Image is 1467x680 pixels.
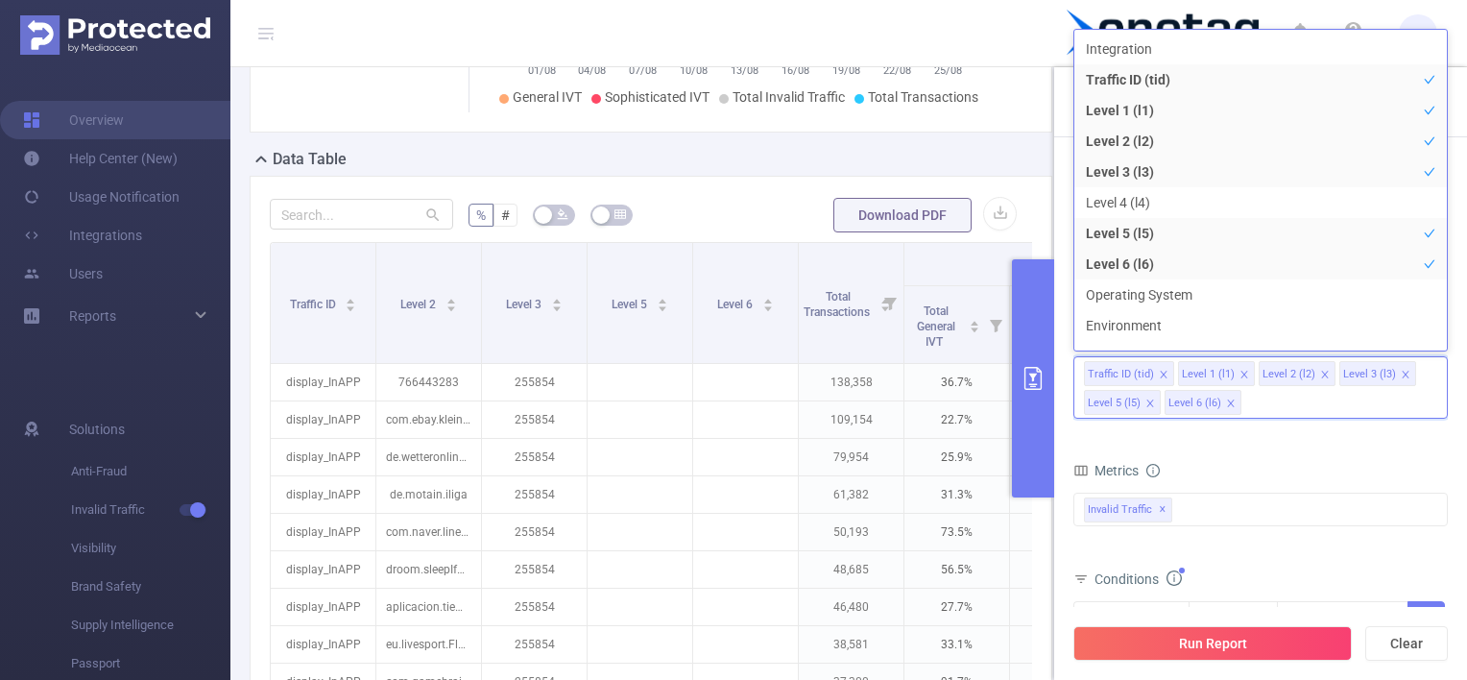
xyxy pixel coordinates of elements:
[1094,571,1182,587] span: Conditions
[1084,390,1161,415] li: Level 5 (l5)
[1074,34,1447,64] li: Integration
[1199,602,1260,634] div: Contains
[1424,135,1435,147] i: icon: check
[271,364,375,401] p: display_InAPP
[1074,64,1447,95] li: Traffic ID (tid)
[71,529,230,568] span: Visibility
[904,589,1009,625] p: 27.7%
[1239,370,1249,381] i: icon: close
[482,476,587,513] p: 255854
[799,364,903,401] p: 138,358
[1010,401,1115,438] p: 10%
[731,64,758,77] tspan: 13/08
[1424,105,1435,116] i: icon: check
[799,476,903,513] p: 61,382
[1073,626,1352,661] button: Run Report
[1424,74,1435,85] i: icon: check
[982,286,1009,363] i: Filter menu
[1084,498,1172,522] span: Invalid Traffic
[1410,14,1427,53] span: VA
[1084,361,1174,386] li: Traffic ID (tid)
[1424,197,1435,208] i: icon: check
[271,514,375,550] p: display_InAPP
[799,551,903,588] p: 48,685
[1339,361,1416,386] li: Level 3 (l3)
[557,208,568,220] i: icon: bg-colors
[482,514,587,550] p: 255854
[799,589,903,625] p: 46,480
[1424,43,1435,55] i: icon: check
[376,626,481,663] p: eu.livesport.FlashScore_com
[482,364,587,401] p: 255854
[657,296,668,307] div: Sort
[781,64,808,77] tspan: 16/08
[1074,95,1447,126] li: Level 1 (l1)
[614,208,626,220] i: icon: table
[376,476,481,513] p: de.motain.iliga
[1010,589,1115,625] p: 6.4%
[1010,551,1115,588] p: 8.5%
[69,410,125,449] span: Solutions
[733,89,845,105] span: Total Invalid Traffic
[877,243,903,363] i: Filter menu
[23,101,124,139] a: Overview
[1424,320,1435,331] i: icon: check
[346,296,356,302] i: icon: caret-up
[1074,157,1447,187] li: Level 3 (l3)
[1159,370,1168,381] i: icon: close
[23,255,103,293] a: Users
[904,401,1009,438] p: 22.7%
[482,551,587,588] p: 255854
[1424,258,1435,270] i: icon: check
[1182,362,1235,387] div: Level 1 (l1)
[482,439,587,475] p: 255854
[376,364,481,401] p: 766443283
[799,514,903,550] p: 50,193
[346,304,356,309] i: icon: caret-down
[513,89,582,105] span: General IVT
[23,178,180,216] a: Usage Notification
[527,64,555,77] tspan: 01/08
[1088,362,1154,387] div: Traffic ID (tid)
[717,298,756,311] span: Level 6
[1165,390,1241,415] li: Level 6 (l6)
[270,199,453,230] input: Search...
[69,297,116,335] a: Reports
[482,626,587,663] p: 255854
[273,148,347,171] h2: Data Table
[23,216,142,255] a: Integrations
[969,318,980,329] div: Sort
[551,296,563,307] div: Sort
[1074,341,1447,372] li: Browser
[1365,626,1448,661] button: Clear
[551,296,562,302] i: icon: caret-up
[20,15,210,55] img: Protected Media
[71,606,230,644] span: Supply Intelligence
[445,304,456,309] i: icon: caret-down
[578,64,606,77] tspan: 04/08
[1145,399,1155,410] i: icon: close
[1146,464,1160,477] i: icon: info-circle
[290,298,339,311] span: Traffic ID
[1407,601,1445,635] button: Add
[1178,361,1255,386] li: Level 1 (l1)
[680,64,708,77] tspan: 10/08
[1320,370,1330,381] i: icon: close
[1073,463,1139,478] span: Metrics
[271,626,375,663] p: display_InAPP
[71,568,230,606] span: Brand Safety
[1259,361,1335,386] li: Level 2 (l2)
[762,296,774,307] div: Sort
[1088,391,1141,416] div: Level 5 (l5)
[799,401,903,438] p: 109,154
[69,308,116,324] span: Reports
[1343,362,1396,387] div: Level 3 (l3)
[1074,187,1447,218] li: Level 4 (l4)
[1226,399,1236,410] i: icon: close
[1010,476,1115,513] p: 10.9%
[1424,289,1435,301] i: icon: check
[904,514,1009,550] p: 73.5%
[799,439,903,475] p: 79,954
[506,298,544,311] span: Level 3
[833,198,972,232] button: Download PDF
